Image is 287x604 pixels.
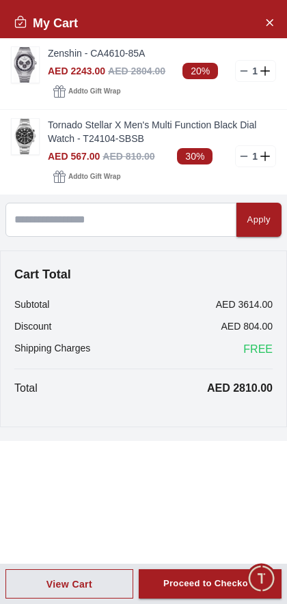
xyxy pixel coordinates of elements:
[249,149,260,163] p: 1
[48,118,276,145] a: Tornado Stellar X Men's Multi Function Black Dial Watch - T24104-SBSB
[253,7,280,34] em: Minimize
[163,576,257,592] div: Proceed to Checkout
[38,9,61,32] img: Profile picture of Zoe
[207,427,280,452] div: Exchanges
[258,11,280,33] button: Close Account
[20,363,206,408] span: Hello! I'm your Time House Watches Support Assistant. How can I assist you [DATE]?
[177,148,213,164] span: 30%
[14,341,90,358] p: Shipping Charges
[5,569,133,599] button: View Cart
[139,569,282,599] button: Proceed to Checkout
[216,298,273,311] p: AED 3614.00
[236,203,282,237] button: Apply
[50,427,133,452] div: New Enquiry
[14,298,49,311] p: Subtotal
[48,66,105,76] span: AED 2243.00
[29,459,159,483] div: Nearest Store Locator
[166,459,280,483] div: Request a callback
[182,63,218,79] span: 20%
[7,7,34,34] em: Back
[68,85,120,98] span: Add to Gift Wrap
[46,577,92,591] div: View Cart
[247,564,277,594] div: Chat Widget
[175,463,271,479] span: Request a callback
[14,14,78,33] h2: My Cart
[48,82,126,101] button: Addto Gift Wrap
[12,47,39,83] img: ...
[10,337,287,351] div: [PERSON_NAME]
[68,170,120,184] span: Add to Gift Wrap
[247,212,271,228] div: Apply
[207,380,273,397] p: AED 2810.00
[48,167,126,186] button: Addto Gift Wrap
[216,431,271,448] span: Exchanges
[69,14,203,27] div: [PERSON_NAME]
[12,119,39,154] img: ...
[179,403,214,412] span: 05:24 PM
[166,494,271,510] span: Track your Shipment
[102,151,154,162] span: AED 810.00
[38,463,150,479] span: Nearest Store Locator
[221,319,273,333] p: AED 804.00
[14,265,273,284] h4: Cart Total
[243,341,273,358] span: FREE
[148,431,191,448] span: Services
[48,46,276,60] a: Zenshin - CA4610-85A
[157,490,280,515] div: Track your Shipment
[139,427,200,452] div: Services
[48,151,100,162] span: AED 567.00
[14,380,38,397] p: Total
[59,431,124,448] span: New Enquiry
[108,66,165,76] span: AED 2804.00
[249,64,260,78] p: 1
[14,319,51,333] p: Discount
